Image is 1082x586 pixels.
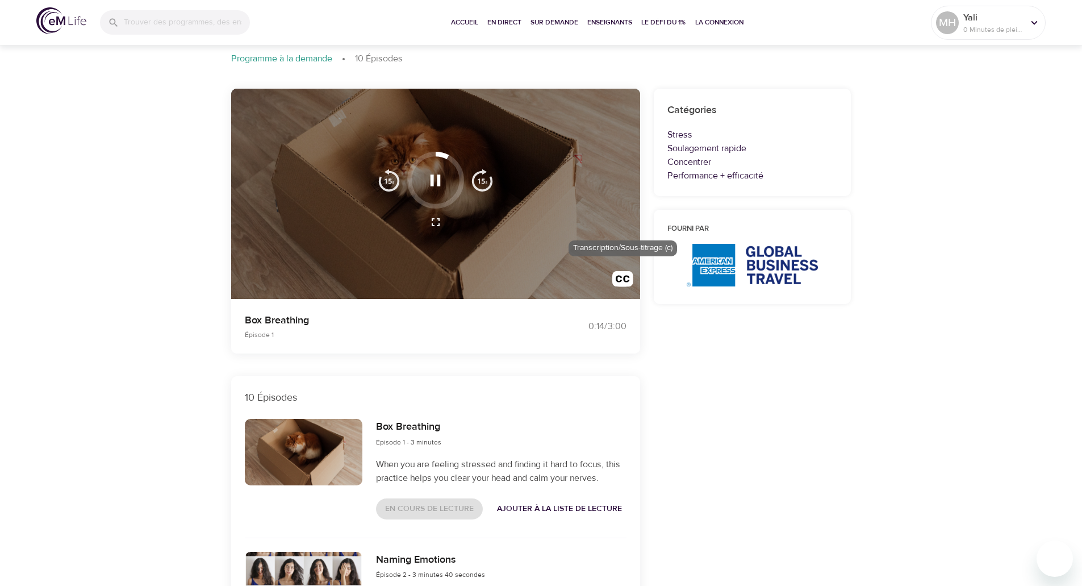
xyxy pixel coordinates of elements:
img: 15s_prev.svg [378,169,400,192]
p: Yali [963,11,1023,24]
img: open_caption.svg [612,271,633,292]
p: Épisode 1 [245,330,528,340]
h6: Box Breathing [376,419,441,435]
nav: breadcrumb [231,52,851,66]
p: Box Breathing [245,313,528,328]
span: Enseignants [587,16,632,28]
img: AmEx%20GBT%20logo.png [687,244,818,286]
span: Accueil [451,16,478,28]
span: Épisode 1 - 3 minutes [376,438,441,447]
img: 15s_next.svg [471,169,494,192]
p: Concentrer [667,155,838,169]
input: Trouver des programmes, des enseignants, etc... [124,10,250,35]
span: Sur demande [530,16,578,28]
span: Ajouter à la liste de lecture [497,502,622,516]
div: MH [936,11,959,34]
span: En direct [487,16,521,28]
p: 10 Épisodes [245,390,626,405]
p: 0 Minutes de pleine conscience [963,24,1023,35]
p: Soulagement rapide [667,142,838,155]
p: Programme à la demande [231,52,332,65]
img: logo [36,7,86,34]
h6: Catégories [667,102,838,119]
p: Performance + efficacité [667,169,838,182]
h6: Fourni par [667,223,838,235]
p: 10 Épisodes [355,52,403,65]
iframe: Bouton de lancement de la fenêtre de messagerie [1037,541,1073,577]
span: Le défi du 1% [641,16,686,28]
div: 0:14 / 3:00 [541,320,626,333]
span: La Connexion [695,16,743,28]
p: Stress [667,128,838,142]
h6: Naming Emotions [376,552,485,568]
p: When you are feeling stressed and finding it hard to focus, this practice helps you clear your he... [376,458,626,485]
button: Ajouter à la liste de lecture [492,498,626,519]
span: Épisode 2 - 3 minutes 40 secondes [376,570,485,579]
